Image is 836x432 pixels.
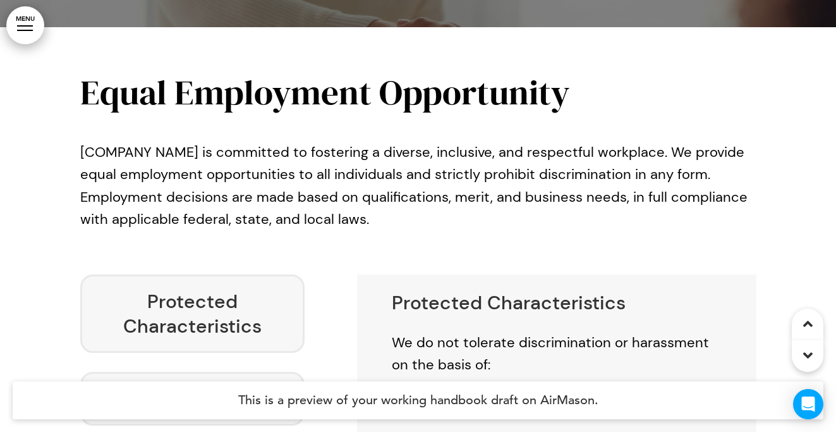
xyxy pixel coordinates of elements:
a: MENU [6,6,44,44]
p: [COMPANY NAME] is committed to fostering a diverse, inclusive, and respectful workplace. We provi... [80,141,756,252]
h1: Equal Employment Opportunity [80,75,756,109]
h6: Protected Characteristics [95,289,291,338]
p: We do not tolerate discrimination or harassment on the basis of: [392,331,721,398]
h6: Protected Characteristics [392,293,721,312]
h4: This is a preview of your working handbook draft on AirMason. [13,381,823,419]
div: Open Intercom Messenger [793,389,823,419]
